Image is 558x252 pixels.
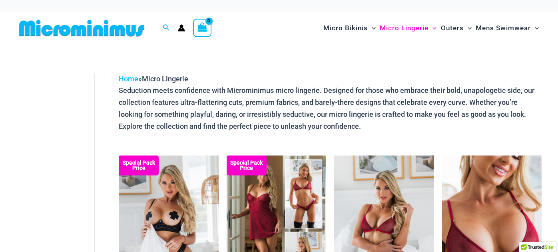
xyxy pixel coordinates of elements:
span: » [119,75,188,83]
b: Special Pack Price [119,160,159,171]
span: Outers [441,18,464,38]
span: Menu Toggle [368,18,376,38]
a: Micro LingerieMenu ToggleMenu Toggle [378,16,438,40]
a: Micro BikinisMenu ToggleMenu Toggle [321,16,378,40]
span: Micro Bikinis [323,18,368,38]
a: Mens SwimwearMenu ToggleMenu Toggle [474,16,541,40]
nav: Site Navigation [320,15,542,41]
a: Account icon link [178,24,185,31]
b: Special Pack Price [227,160,267,171]
span: Menu Toggle [531,18,539,38]
span: Micro Lingerie [380,18,428,38]
a: Home [119,75,138,83]
p: Seduction meets confidence with Microminimus micro lingerie. Designed for those who embrace their... [119,85,542,132]
iframe: TrustedSite Certified [20,67,92,226]
span: Menu Toggle [464,18,472,38]
a: Search icon link [163,23,170,33]
span: Micro Lingerie [142,75,188,83]
img: MM SHOP LOGO FLAT [16,19,147,37]
a: OutersMenu ToggleMenu Toggle [439,16,474,40]
span: Menu Toggle [428,18,436,38]
a: View Shopping Cart, empty [193,19,211,37]
span: Mens Swimwear [476,18,531,38]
